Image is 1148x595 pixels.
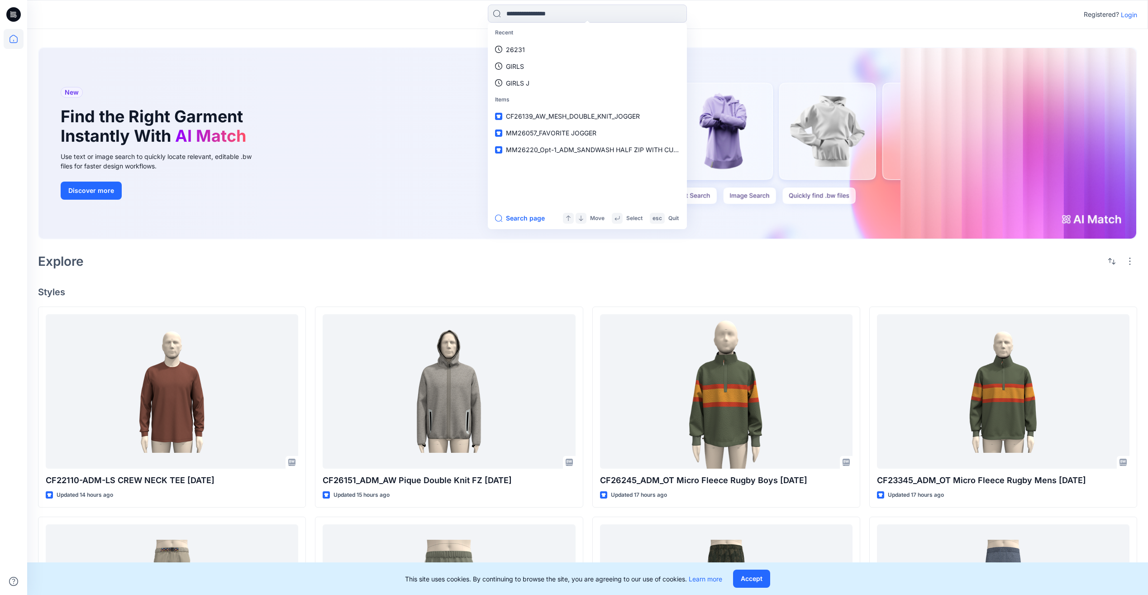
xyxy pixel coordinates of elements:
[888,490,944,500] p: Updated 17 hours ago
[1084,9,1119,20] p: Registered?
[490,91,685,108] p: Items
[61,182,122,200] button: Discover more
[506,129,596,137] span: MM26057_FAVORITE JOGGER
[877,474,1129,487] p: CF23345_ADM_OT Micro Fleece Rugby Mens [DATE]
[653,214,662,223] p: esc
[490,108,685,125] a: CF26139_AW_MESH_DOUBLE_KNIT_JOGGER
[61,152,264,171] div: Use text or image search to quickly locate relevant, editable .bw files for faster design workflows.
[61,107,251,146] h1: Find the Right Garment Instantly With
[490,41,685,58] a: 26231
[1121,10,1137,19] p: Login
[506,78,529,88] p: GIRLS J
[175,126,246,146] span: AI Match
[495,213,545,224] button: Search page
[733,570,770,588] button: Accept
[323,314,575,469] a: CF26151_ADM_AW Pique Double Knit FZ 05OCT25
[877,314,1129,469] a: CF23345_ADM_OT Micro Fleece Rugby Mens 05OCT25
[38,254,84,269] h2: Explore
[506,112,640,120] span: CF26139_AW_MESH_DOUBLE_KNIT_JOGGER
[46,314,298,469] a: CF22110-ADM-LS CREW NECK TEE 04OCT25
[506,62,524,71] p: GIRLS
[689,575,722,583] a: Learn more
[611,490,667,500] p: Updated 17 hours ago
[490,24,685,41] p: Recent
[333,490,390,500] p: Updated 15 hours ago
[46,474,298,487] p: CF22110-ADM-LS CREW NECK TEE [DATE]
[57,490,113,500] p: Updated 14 hours ago
[490,75,685,91] a: GIRLS J
[323,474,575,487] p: CF26151_ADM_AW Pique Double Knit FZ [DATE]
[668,214,679,223] p: Quit
[405,574,722,584] p: This site uses cookies. By continuing to browse the site, you are agreeing to our use of cookies.
[506,45,525,54] p: 26231
[626,214,643,223] p: Select
[65,87,79,98] span: New
[590,214,605,223] p: Move
[38,287,1137,297] h4: Styles
[490,58,685,75] a: GIRLS
[490,141,685,158] a: MM26220_Opt-1_ADM_SANDWASH HALF ZIP WITH CURVED SEAMING OPT-1
[600,314,853,469] a: CF26245_ADM_OT Micro Fleece Rugby Boys 05OCT25
[490,125,685,141] a: MM26057_FAVORITE JOGGER
[600,474,853,487] p: CF26245_ADM_OT Micro Fleece Rugby Boys [DATE]
[506,146,741,154] span: MM26220_Opt-1_ADM_SANDWASH HALF ZIP WITH CURVED SEAMING OPT-1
